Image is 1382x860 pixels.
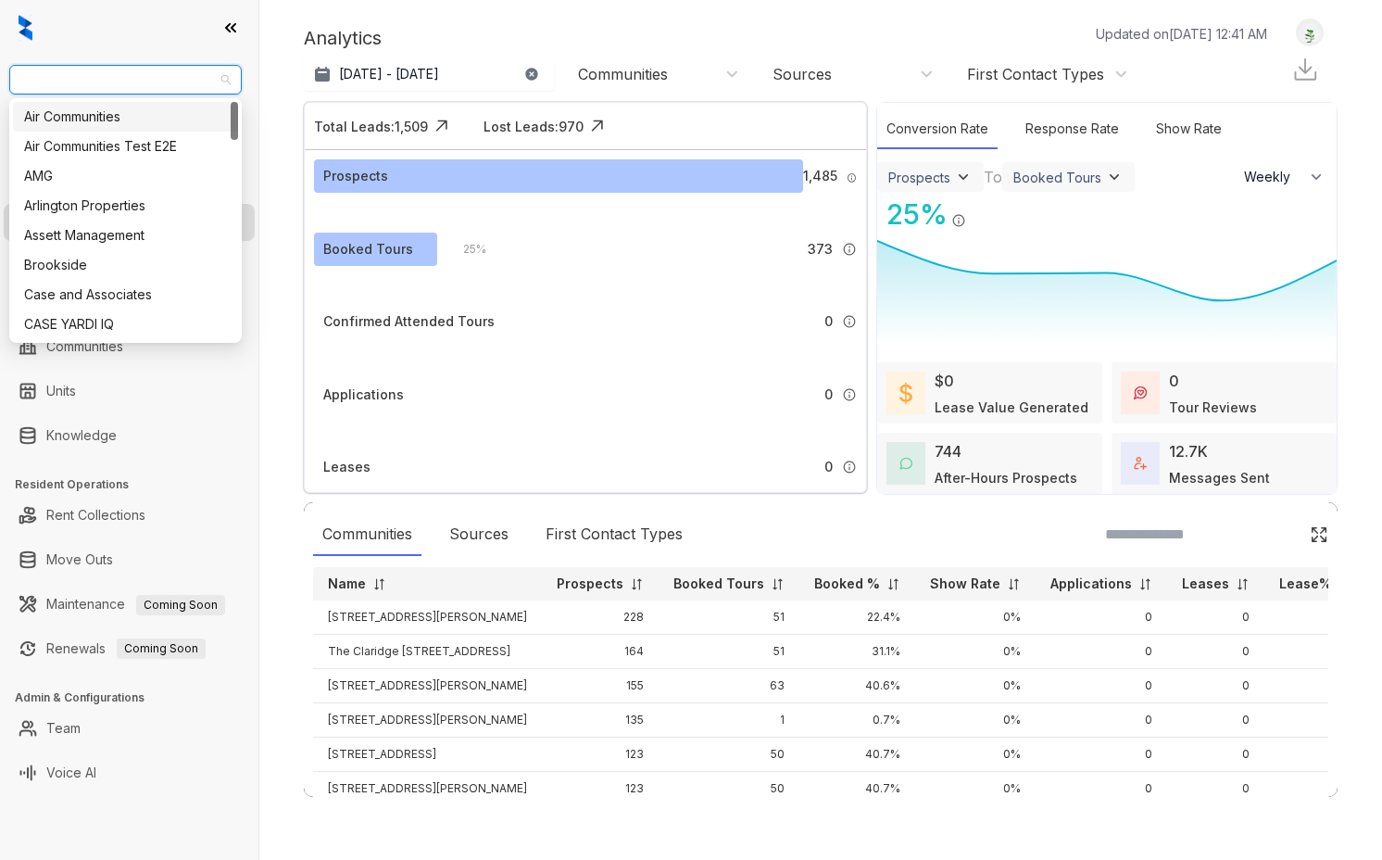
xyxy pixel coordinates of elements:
td: 0% [915,669,1036,703]
a: Knowledge [46,417,117,454]
td: 22.4% [799,601,915,635]
p: Booked Tours [673,575,764,593]
p: Prospects [557,575,623,593]
td: 51 [659,601,799,635]
div: Booked Tours [1013,170,1101,185]
div: 0 [1169,370,1179,392]
div: Tour Reviews [1169,398,1257,417]
div: 25 % [445,239,486,259]
li: Knowledge [4,417,255,454]
div: Conversion Rate [877,109,998,149]
li: Maintenance [4,586,255,623]
td: 0% [1264,738,1367,772]
div: AMG [24,166,227,186]
span: Coming Soon [117,639,206,659]
img: Info [847,172,858,183]
div: Sources [440,513,518,556]
span: Weekly [1244,168,1300,186]
td: 0 [1167,669,1264,703]
div: Communities [313,513,421,556]
span: Coming Soon [136,595,225,615]
div: Assett Management [24,225,227,246]
td: 0% [915,635,1036,669]
p: Applications [1050,575,1132,593]
div: Prospects [323,166,388,186]
span: 0 [824,457,833,477]
td: 0 [1036,635,1167,669]
div: Brookside [13,250,238,280]
td: 0 [1036,669,1167,703]
div: Arlington Properties [13,191,238,221]
td: 0% [915,772,1036,806]
td: 1 [659,703,799,738]
td: 0 [1036,738,1167,772]
div: Air Communities [24,107,227,127]
img: SearchIcon [1271,526,1287,542]
img: Info [842,314,857,329]
div: 25 % [877,194,948,235]
td: [STREET_ADDRESS] [313,738,542,772]
span: 0 [824,385,833,405]
td: 0% [915,601,1036,635]
div: Case and Associates [13,280,238,310]
div: After-Hours Prospects [935,468,1077,487]
img: Download [1291,56,1319,83]
li: Move Outs [4,541,255,578]
td: 0 [1036,703,1167,738]
td: 0% [1264,635,1367,669]
td: 40.7% [799,772,915,806]
a: Rent Collections [46,497,145,534]
td: 0 [1167,772,1264,806]
div: Lease Value Generated [935,398,1088,417]
span: 1,485 [803,166,837,186]
img: TourReviews [1134,386,1147,399]
div: Air Communities Test E2E [13,132,238,161]
td: 0% [1264,669,1367,703]
div: Show Rate [1147,109,1231,149]
a: RenewalsComing Soon [46,630,206,667]
td: 0% [1264,772,1367,806]
img: sorting [630,577,644,591]
td: 228 [542,601,659,635]
div: 12.7K [1169,440,1208,462]
td: 135 [542,703,659,738]
div: $0 [935,370,954,392]
a: Team [46,710,81,747]
div: Leases [323,457,371,477]
span: 0 [824,311,833,332]
img: LeaseValue [899,382,912,404]
td: 0% [915,738,1036,772]
img: sorting [771,577,785,591]
img: sorting [1007,577,1021,591]
div: Arlington Properties [24,196,227,216]
li: Leads [4,124,255,161]
div: Lost Leads: 970 [484,117,584,136]
span: SfRent [20,66,231,94]
div: Prospects [888,170,950,185]
td: 0% [1264,703,1367,738]
td: 0% [1264,601,1367,635]
img: AfterHoursConversations [899,457,912,471]
div: Communities [578,64,668,84]
li: Units [4,373,255,410]
p: Show Rate [930,575,1000,593]
div: Sources [773,64,832,84]
div: Response Rate [1016,109,1128,149]
td: [STREET_ADDRESS][PERSON_NAME] [313,669,542,703]
li: Team [4,710,255,747]
li: Collections [4,248,255,285]
td: 40.6% [799,669,915,703]
img: logo [19,15,32,41]
div: Total Leads: 1,509 [314,117,428,136]
td: 63 [659,669,799,703]
td: 0% [915,703,1036,738]
div: Air Communities [13,102,238,132]
div: 744 [935,440,961,462]
img: ViewFilterArrow [1105,168,1124,186]
div: First Contact Types [967,64,1104,84]
td: 50 [659,772,799,806]
p: Leases [1182,575,1229,593]
img: TotalFum [1134,457,1147,470]
span: 373 [808,239,833,259]
td: 123 [542,772,659,806]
